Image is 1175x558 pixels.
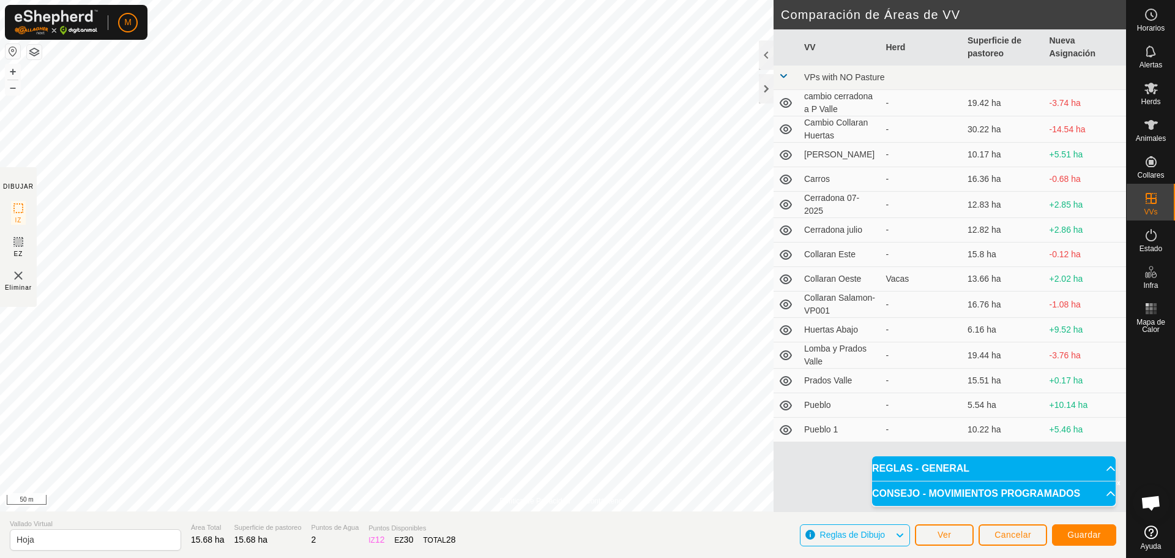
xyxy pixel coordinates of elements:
span: Cancelar [994,530,1031,540]
span: M [124,16,132,29]
button: Restablecer Mapa [6,44,20,59]
td: +10.14 ha [1045,393,1127,418]
img: Logo Gallagher [15,10,98,35]
p-accordion-header: CONSEJO - MOVIMIENTOS PROGRAMADOS [872,481,1116,506]
span: Ayuda [1141,543,1162,550]
th: Nueva Asignación [1045,29,1127,66]
td: Pueblo [799,393,881,418]
span: Puntos Disponibles [368,523,455,533]
img: VV [11,268,26,283]
span: 2 [311,535,316,545]
td: 30.22 ha [963,116,1045,143]
div: - [886,198,958,211]
td: 12.82 ha [963,218,1045,243]
span: IZ [15,216,22,225]
span: Puntos de Agua [311,522,359,533]
div: DIBUJAR [3,182,34,191]
div: TOTAL [423,533,455,546]
td: 16.36 ha [963,167,1045,192]
td: -1.08 ha [1045,292,1127,318]
span: EZ [14,249,23,258]
td: Lomba y Prados Valle [799,342,881,369]
td: 15.8 ha [963,243,1045,267]
span: Alertas [1140,61,1162,69]
td: +0.17 ha [1045,369,1127,393]
td: +2.86 ha [1045,218,1127,243]
td: +2.85 ha [1045,192,1127,218]
td: -0.12 ha [1045,243,1127,267]
td: -0.68 ha [1045,167,1127,192]
span: 12 [375,535,385,545]
span: 15.68 ha [191,535,225,545]
span: Eliminar [5,283,32,292]
span: CONSEJO - MOVIMIENTOS PROGRAMADOS [872,489,1080,499]
td: 10.22 ha [963,418,1045,442]
td: [PERSON_NAME] [799,143,881,167]
span: Estado [1140,245,1162,252]
div: - [886,224,958,236]
div: - [886,374,958,387]
a: Ayuda [1127,521,1175,555]
td: Huertas Abajo [799,318,881,342]
h2: Comparación de Áreas de VV [781,7,1126,22]
button: + [6,64,20,79]
td: 10.17 ha [963,143,1045,167]
span: Collares [1137,172,1164,179]
div: EZ [395,533,414,546]
span: VVs [1144,208,1157,216]
div: Vacas [886,273,958,285]
td: +5.51 ha [1045,143,1127,167]
div: - [886,173,958,186]
span: Superficie de pastoreo [234,522,302,533]
td: Collaran Este [799,243,881,267]
td: 19.42 ha [963,90,1045,116]
td: Cerradona julio [799,218,881,243]
td: 15.51 ha [963,369,1045,393]
td: Cambio Collaran Huertas [799,116,881,143]
span: 15.68 ha [234,535,268,545]
span: Animales [1136,135,1166,142]
td: Carros [799,167,881,192]
div: - [886,148,958,161]
td: 19.44 ha [963,342,1045,369]
td: +2.02 ha [1045,267,1127,292]
button: Cancelar [979,524,1047,546]
td: 6.16 ha [963,318,1045,342]
div: IZ [368,533,384,546]
td: Prados Valle [799,369,881,393]
a: Contáctenos [585,496,626,507]
td: 16.76 ha [963,292,1045,318]
span: 30 [404,535,414,545]
th: Herd [881,29,963,66]
span: Horarios [1137,25,1165,32]
span: Herds [1141,98,1160,105]
td: Collaran Salamon-VP001 [799,292,881,318]
td: +9.52 ha [1045,318,1127,342]
td: -3.76 ha [1045,342,1127,369]
span: Guardar [1067,530,1101,540]
th: Superficie de pastoreo [963,29,1045,66]
span: Vallado Virtual [10,519,181,529]
td: -14.54 ha [1045,116,1127,143]
span: Área Total [191,522,225,533]
td: 13.66 ha [963,267,1045,292]
button: Guardar [1052,524,1116,546]
span: Reglas de Dibujo [820,530,886,540]
div: - [886,123,958,136]
div: - [886,349,958,362]
span: VPs with NO Pasture [804,72,885,82]
td: 12.83 ha [963,192,1045,218]
div: - [886,248,958,261]
td: Pueblo 1 [799,418,881,442]
th: VV [799,29,881,66]
td: -3.74 ha [1045,90,1127,116]
span: REGLAS - GENERAL [872,464,969,473]
td: 5.54 ha [963,393,1045,418]
a: Política de Privacidad [500,496,570,507]
button: Capas del Mapa [27,45,42,59]
button: – [6,80,20,95]
td: Cerradona 07-2025 [799,192,881,218]
div: - [886,298,958,311]
span: Mapa de Calor [1130,319,1172,333]
div: - [886,323,958,336]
